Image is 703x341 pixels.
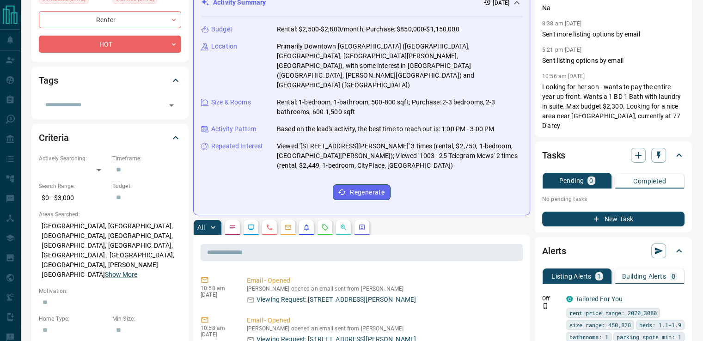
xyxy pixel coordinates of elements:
[575,295,623,303] a: Tailored For You
[197,224,205,231] p: All
[333,184,391,200] button: Regenerate
[542,144,685,166] div: Tasks
[39,36,181,53] div: HOT
[201,292,233,298] p: [DATE]
[247,316,519,325] p: Email - Opened
[569,308,657,317] span: rent price range: 2070,3080
[559,177,584,184] p: Pending
[303,224,310,231] svg: Listing Alerts
[247,325,519,332] p: [PERSON_NAME] opened an email sent from [PERSON_NAME]
[542,30,685,39] p: Sent more listing options by email
[633,178,666,184] p: Completed
[247,286,519,292] p: [PERSON_NAME] opened an email sent from [PERSON_NAME]
[201,325,233,331] p: 10:58 am
[39,130,69,145] h2: Criteria
[542,240,685,262] div: Alerts
[211,97,251,107] p: Size & Rooms
[211,124,257,134] p: Activity Pattern
[257,295,416,304] p: Viewing Request: [STREET_ADDRESS][PERSON_NAME]
[112,154,181,163] p: Timeframe:
[277,24,459,34] p: Rental: $2,500-$2,800/month; Purchase: $850,000-$1,150,000
[542,47,581,53] p: 5:21 pm [DATE]
[597,273,601,280] p: 1
[569,320,631,329] span: size range: 450,878
[542,20,581,27] p: 8:38 am [DATE]
[566,296,573,302] div: condos.ca
[39,11,181,28] div: Renter
[672,273,675,280] p: 0
[551,273,592,280] p: Listing Alerts
[266,224,273,231] svg: Calls
[277,124,494,134] p: Based on the lead's activity, the best time to reach out is: 1:00 PM - 3:00 PM
[105,270,137,280] button: Show More
[358,224,366,231] svg: Agent Actions
[277,141,522,170] p: Viewed '[STREET_ADDRESS][PERSON_NAME]' 3 times (rental, $2,750, 1-bedroom, [GEOGRAPHIC_DATA][PERS...
[542,294,561,303] p: Off
[639,320,681,329] span: beds: 1.1-1.9
[622,273,666,280] p: Building Alerts
[211,24,232,34] p: Budget
[542,303,549,309] svg: Push Notification Only
[321,224,329,231] svg: Requests
[277,97,522,117] p: Rental: 1-bedroom, 1-bathroom, 500-800 sqft; Purchase: 2-3 bedrooms, 2-3 bathrooms, 600-1,500 sqft
[39,73,58,88] h2: Tags
[201,285,233,292] p: 10:58 am
[201,331,233,338] p: [DATE]
[542,56,685,66] p: Sent listing options by email
[589,177,593,184] p: 0
[112,315,181,323] p: Min Size:
[39,219,181,282] p: [GEOGRAPHIC_DATA], [GEOGRAPHIC_DATA], [GEOGRAPHIC_DATA], [GEOGRAPHIC_DATA], [GEOGRAPHIC_DATA], [G...
[542,212,685,226] button: New Task
[542,73,585,79] p: 10:56 am [DATE]
[39,315,108,323] p: Home Type:
[542,192,685,206] p: No pending tasks
[542,244,566,258] h2: Alerts
[542,148,565,163] h2: Tasks
[39,287,181,295] p: Motivation:
[284,224,292,231] svg: Emails
[112,182,181,190] p: Budget:
[211,141,263,151] p: Repeated Interest
[247,224,255,231] svg: Lead Browsing Activity
[39,182,108,190] p: Search Range:
[542,82,685,131] p: Looking for her son - wants to pay the entire year up front. Wants a 1 BD 1 Bath with laundry in ...
[229,224,236,231] svg: Notes
[247,276,519,286] p: Email - Opened
[340,224,347,231] svg: Opportunities
[165,99,178,112] button: Open
[211,42,237,51] p: Location
[39,69,181,91] div: Tags
[39,210,181,219] p: Areas Searched:
[39,127,181,149] div: Criteria
[39,190,108,206] p: $0 - $3,000
[39,154,108,163] p: Actively Searching:
[277,42,522,90] p: Primarily Downtown [GEOGRAPHIC_DATA] ([GEOGRAPHIC_DATA], [GEOGRAPHIC_DATA], [GEOGRAPHIC_DATA][PER...
[542,3,685,13] p: Na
